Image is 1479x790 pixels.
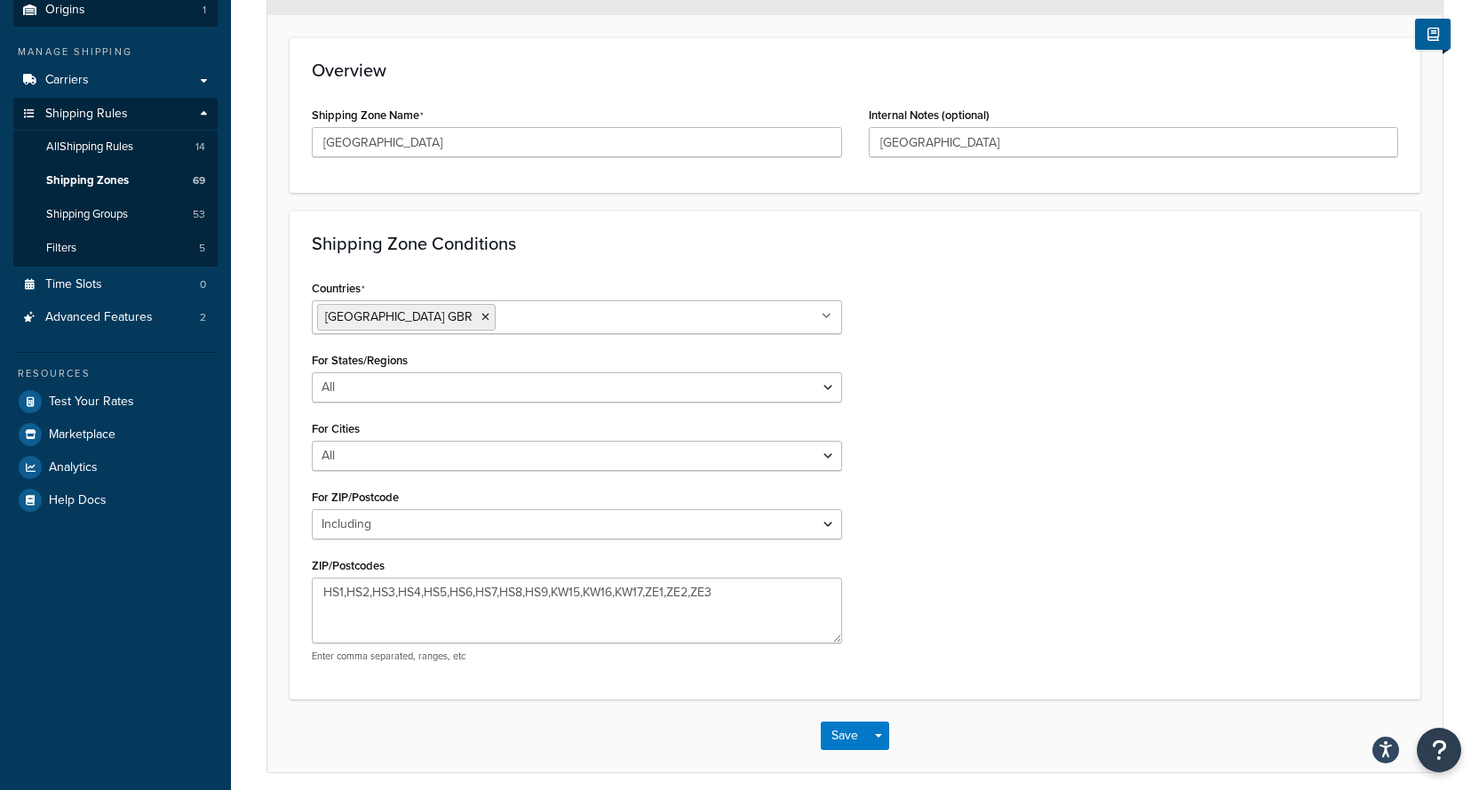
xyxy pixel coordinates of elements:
li: Filters [13,232,218,265]
label: Internal Notes (optional) [869,108,990,122]
span: Help Docs [49,493,107,508]
div: Resources [13,366,218,381]
span: Shipping Zones [46,173,129,188]
span: All Shipping Rules [46,140,133,155]
label: Shipping Zone Name [312,108,424,123]
span: Shipping Rules [45,107,128,122]
span: Time Slots [45,277,102,292]
span: Marketplace [49,427,115,443]
span: Analytics [49,460,98,475]
a: AllShipping Rules14 [13,131,218,164]
span: Advanced Features [45,310,153,325]
a: Filters5 [13,232,218,265]
a: Analytics [13,451,218,483]
span: Shipping Groups [46,207,128,222]
li: Shipping Rules [13,98,218,267]
span: 2 [200,310,206,325]
span: 5 [199,241,205,256]
label: ZIP/Postcodes [312,559,385,572]
span: Carriers [45,73,89,88]
a: Help Docs [13,484,218,516]
h3: Shipping Zone Conditions [312,234,1398,253]
button: Show Help Docs [1415,19,1451,50]
span: Test Your Rates [49,395,134,410]
label: For ZIP/Postcode [312,491,399,504]
a: Advanced Features2 [13,301,218,334]
li: Time Slots [13,268,218,301]
div: Manage Shipping [13,44,218,60]
span: Origins [45,3,85,18]
span: 14 [195,140,205,155]
a: Test Your Rates [13,386,218,418]
label: Countries [312,282,365,296]
span: 1 [203,3,206,18]
span: 69 [193,173,205,188]
a: Shipping Groups53 [13,198,218,231]
label: For Cities [312,422,360,435]
span: [GEOGRAPHIC_DATA] GBR [325,307,473,326]
p: Enter comma separated, ranges, etc [312,650,842,663]
textarea: HS1,HS2,HS3,HS4,HS5,HS6,HS7,HS8,HS9,KW15,KW16,KW17,ZE1,ZE2,ZE3 [312,578,842,643]
a: Shipping Rules [13,98,218,131]
li: Advanced Features [13,301,218,334]
a: Shipping Zones69 [13,164,218,197]
button: Save [821,722,869,750]
a: Time Slots0 [13,268,218,301]
a: Marketplace [13,419,218,451]
a: Carriers [13,64,218,97]
label: For States/Regions [312,354,408,367]
li: Shipping Groups [13,198,218,231]
span: 53 [193,207,205,222]
li: Shipping Zones [13,164,218,197]
button: Open Resource Center [1417,728,1461,772]
span: Filters [46,241,76,256]
span: 0 [200,277,206,292]
h3: Overview [312,60,1398,80]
